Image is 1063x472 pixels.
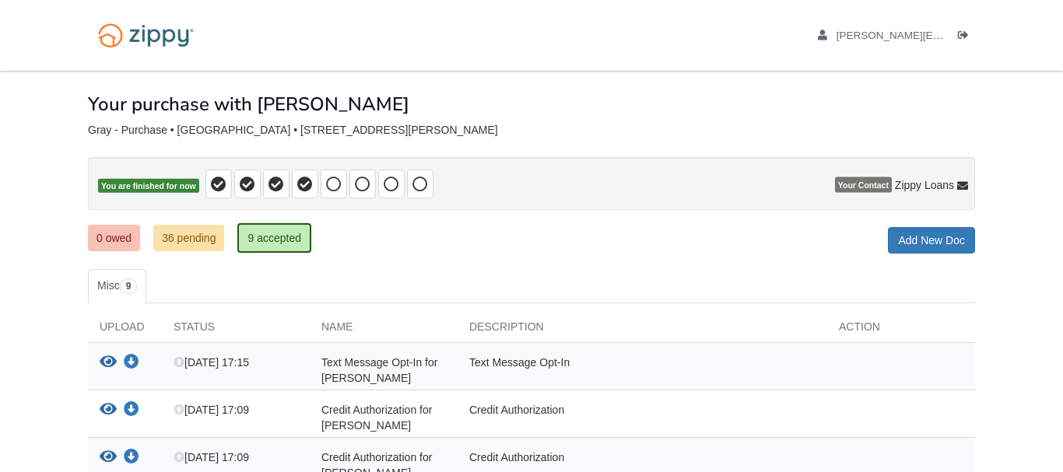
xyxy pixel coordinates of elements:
a: Download Text Message Opt-In for Rachel Smith [124,357,139,369]
span: [DATE] 17:15 [174,356,249,369]
a: Log out [958,30,975,45]
a: 0 owed [88,225,140,251]
a: Misc [88,269,146,303]
div: Credit Authorization [458,402,827,433]
span: [DATE] 17:09 [174,404,249,416]
span: 9 [120,278,138,294]
div: Status [162,319,310,342]
div: Text Message Opt-In [458,355,827,386]
div: Description [458,319,827,342]
span: Your Contact [835,177,892,193]
span: Zippy Loans [895,177,954,193]
button: View Credit Authorization for Rachel Smith [100,402,117,418]
a: 9 accepted [237,223,311,253]
a: Download Credit Authorization for Ivan Gray [124,452,139,464]
button: View Credit Authorization for Ivan Gray [100,449,117,466]
span: [DATE] 17:09 [174,451,249,463]
button: View Text Message Opt-In for Rachel Smith [100,355,117,371]
a: 36 pending [153,225,224,251]
a: Download Credit Authorization for Rachel Smith [124,404,139,417]
img: Logo [88,16,204,55]
span: Credit Authorization for [PERSON_NAME] [321,404,432,432]
div: Action [827,319,975,342]
div: Gray - Purchase • [GEOGRAPHIC_DATA] • [STREET_ADDRESS][PERSON_NAME] [88,124,975,137]
div: Upload [88,319,162,342]
h1: Your purchase with [PERSON_NAME] [88,94,409,114]
span: Text Message Opt-In for [PERSON_NAME] [321,356,437,384]
div: Name [310,319,458,342]
span: You are finished for now [98,179,199,194]
a: Add New Doc [888,227,975,253]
